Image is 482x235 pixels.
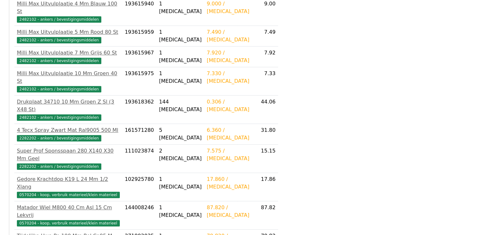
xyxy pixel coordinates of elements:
[17,204,120,219] div: Matador Wiel M800 40 Cm Asl 15 Cm Lekvrij
[17,70,120,85] div: Milli Max Uitvulplaatje 10 Mm Groen 40 St
[159,147,202,162] div: 2 [MEDICAL_DATA]
[17,135,101,141] span: 2282202 - ankers / bevestigingsmiddelen
[252,201,278,230] td: 87.82
[207,98,249,113] div: 0.306 / [MEDICAL_DATA]
[17,126,120,142] a: 4 Tecx Spray Zwart Mat Ral9005 500 Ml2282202 - ankers / bevestigingsmiddelen
[17,58,101,64] span: 2482102 - ankers / bevestigingsmiddelen
[122,26,157,46] td: 193615959
[17,16,101,23] span: 2482102 - ankers / bevestigingsmiddelen
[17,114,101,121] span: 2482102 - ankers / bevestigingsmiddelen
[17,49,120,64] a: Milli Max Uitvulplaatje 7 Mm Grijs 60 St2482102 - ankers / bevestigingsmiddelen
[252,46,278,67] td: 7.92
[122,173,157,201] td: 102925780
[17,147,120,170] a: Super Prof Sponsspaan 280 X140 X30 Mm Geel2282202 - ankers / bevestigingsmiddelen
[17,126,120,134] div: 4 Tecx Spray Zwart Mat Ral9005 500 Ml
[122,96,157,124] td: 193618362
[159,28,202,44] div: 1 [MEDICAL_DATA]
[17,204,120,227] a: Matador Wiel M800 40 Cm Asl 15 Cm Lekvrij0570204 - koop, verbruik materieel/klein materieel
[252,173,278,201] td: 17.86
[17,220,120,226] span: 0570204 - koop, verbruik materieel/klein materieel
[17,70,120,93] a: Milli Max Uitvulplaatje 10 Mm Groen 40 St2482102 - ankers / bevestigingsmiddelen
[159,175,202,191] div: 1 [MEDICAL_DATA]
[17,175,120,198] a: Gedore Krachtdop K19 L 24 Mm 1/2 Xlang0570204 - koop, verbruik materieel/klein materieel
[159,126,202,142] div: 5 [MEDICAL_DATA]
[17,192,120,198] span: 0570204 - koop, verbruik materieel/klein materieel
[122,201,157,230] td: 144008246
[17,98,120,121] a: Drukplaat 34710 10 Mm Groen Z Sl (3 X48 St)2482102 - ankers / bevestigingsmiddelen
[159,204,202,219] div: 1 [MEDICAL_DATA]
[17,28,120,44] a: Milli Max Uitvulplaatje 5 Mm Rood 80 St2482102 - ankers / bevestigingsmiddelen
[122,46,157,67] td: 193615967
[207,204,249,219] div: 87.820 / [MEDICAL_DATA]
[17,49,120,57] div: Milli Max Uitvulplaatje 7 Mm Grijs 60 St
[159,98,202,113] div: 144 [MEDICAL_DATA]
[122,124,157,145] td: 161571280
[17,147,120,162] div: Super Prof Sponsspaan 280 X140 X30 Mm Geel
[207,49,249,64] div: 7.920 / [MEDICAL_DATA]
[159,70,202,85] div: 1 [MEDICAL_DATA]
[252,67,278,96] td: 7.33
[207,126,249,142] div: 6.360 / [MEDICAL_DATA]
[17,37,101,43] span: 2482102 - ankers / bevestigingsmiddelen
[159,49,202,64] div: 1 [MEDICAL_DATA]
[17,28,120,36] div: Milli Max Uitvulplaatje 5 Mm Rood 80 St
[207,70,249,85] div: 7.330 / [MEDICAL_DATA]
[207,28,249,44] div: 7.490 / [MEDICAL_DATA]
[207,147,249,162] div: 7.575 / [MEDICAL_DATA]
[122,145,157,173] td: 111023874
[17,98,120,113] div: Drukplaat 34710 10 Mm Groen Z Sl (3 X48 St)
[252,145,278,173] td: 15.15
[17,86,101,92] span: 2482102 - ankers / bevestigingsmiddelen
[252,26,278,46] td: 7.49
[122,67,157,96] td: 193615975
[252,96,278,124] td: 44.06
[252,124,278,145] td: 31.80
[17,175,120,191] div: Gedore Krachtdop K19 L 24 Mm 1/2 Xlang
[17,163,101,170] span: 2282202 - ankers / bevestigingsmiddelen
[207,175,249,191] div: 17.860 / [MEDICAL_DATA]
